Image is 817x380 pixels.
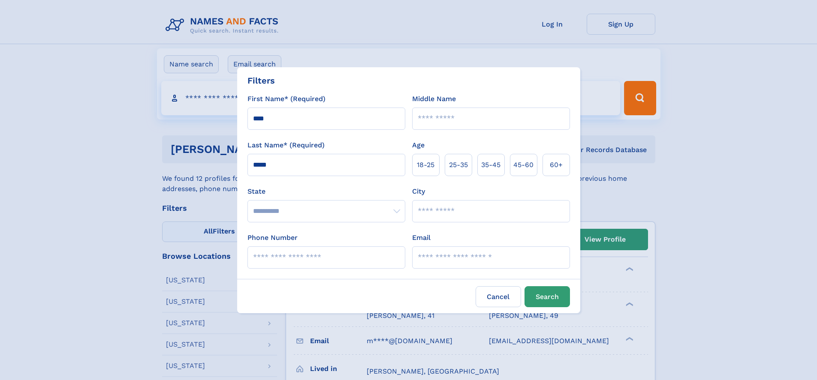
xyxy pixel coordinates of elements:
label: Phone Number [247,233,298,243]
label: Age [412,140,425,150]
label: State [247,186,405,197]
label: Email [412,233,431,243]
label: Last Name* (Required) [247,140,325,150]
span: 25‑35 [449,160,468,170]
label: City [412,186,425,197]
span: 35‑45 [481,160,500,170]
span: 45‑60 [513,160,534,170]
label: First Name* (Required) [247,94,326,104]
span: 60+ [550,160,563,170]
label: Cancel [476,286,521,307]
label: Middle Name [412,94,456,104]
button: Search [525,286,570,307]
div: Filters [247,74,275,87]
span: 18‑25 [417,160,434,170]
